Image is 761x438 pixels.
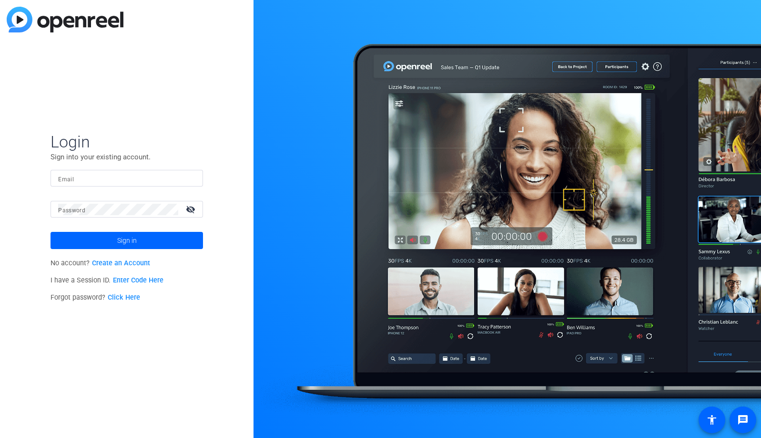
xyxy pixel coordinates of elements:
[58,207,85,214] mat-label: Password
[108,293,140,302] a: Click Here
[58,173,195,184] input: Enter Email Address
[117,229,137,252] span: Sign in
[58,176,74,183] mat-label: Email
[92,259,150,267] a: Create an Account
[51,132,203,152] span: Login
[51,259,150,267] span: No account?
[51,152,203,162] p: Sign into your existing account.
[737,414,749,426] mat-icon: message
[113,276,163,284] a: Enter Code Here
[51,276,163,284] span: I have a Session ID.
[706,414,718,426] mat-icon: accessibility
[51,232,203,249] button: Sign in
[51,293,140,302] span: Forgot password?
[180,202,203,216] mat-icon: visibility_off
[7,7,123,32] img: blue-gradient.svg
